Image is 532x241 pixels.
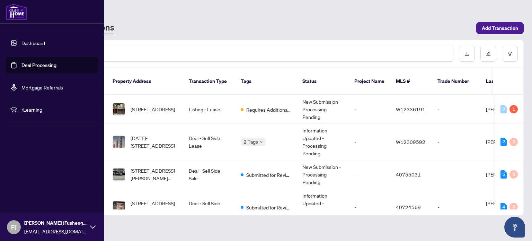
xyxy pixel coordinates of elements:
[113,201,125,213] img: thumbnail-img
[459,46,475,62] button: download
[246,106,291,113] span: Requires Additional Docs
[396,204,421,210] span: 40724569
[21,40,45,46] a: Dashboard
[297,160,349,189] td: New Submission - Processing Pending
[107,68,183,95] th: Property Address
[500,138,507,146] div: 2
[432,189,480,225] td: -
[113,136,125,148] img: thumbnail-img
[476,22,524,34] button: Add Transaction
[183,124,235,160] td: Deal - Sell Side Lease
[349,160,390,189] td: -
[480,46,496,62] button: edit
[183,95,235,124] td: Listing - Lease
[131,105,175,113] span: [STREET_ADDRESS]
[21,62,56,68] a: Deal Processing
[183,189,235,225] td: Deal - Sell Side Sale
[113,169,125,180] img: thumbnail-img
[246,204,291,211] span: Submitted for Review
[349,95,390,124] td: -
[131,199,178,215] span: [STREET_ADDRESS][PERSON_NAME]
[500,203,507,211] div: 4
[246,171,291,179] span: Submitted for Review
[297,95,349,124] td: New Submission - Processing Pending
[504,217,525,238] button: Open asap
[500,105,507,113] div: 0
[235,68,297,95] th: Tags
[349,189,390,225] td: -
[183,68,235,95] th: Transaction Type
[464,51,469,56] span: download
[482,23,518,34] span: Add Transaction
[396,139,425,145] span: W12309592
[509,170,518,179] div: 0
[432,160,480,189] td: -
[11,222,17,232] span: F(
[500,170,507,179] div: 5
[502,46,518,62] button: filter
[24,219,87,227] span: [PERSON_NAME] (Fusheng) Song
[297,68,349,95] th: Status
[131,134,178,149] span: [DATE]-[STREET_ADDRESS]
[131,167,178,182] span: [STREET_ADDRESS][PERSON_NAME][PERSON_NAME]
[6,3,27,20] img: logo
[432,68,480,95] th: Trade Number
[297,189,349,225] td: Information Updated - Processing Pending
[349,68,390,95] th: Project Name
[509,138,518,146] div: 0
[396,106,425,112] span: W12336191
[21,106,94,113] span: rLearning
[509,105,518,113] div: 1
[507,51,512,56] span: filter
[509,203,518,211] div: 0
[349,124,390,160] td: -
[297,124,349,160] td: Information Updated - Processing Pending
[432,124,480,160] td: -
[259,140,263,144] span: down
[183,160,235,189] td: Deal - Sell Side Sale
[243,138,258,146] span: 2 Tags
[486,51,491,56] span: edit
[113,103,125,115] img: thumbnail-img
[390,68,432,95] th: MLS #
[21,84,63,91] a: Mortgage Referrals
[432,95,480,124] td: -
[396,171,421,178] span: 40755031
[24,227,87,235] span: [EMAIL_ADDRESS][DOMAIN_NAME]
